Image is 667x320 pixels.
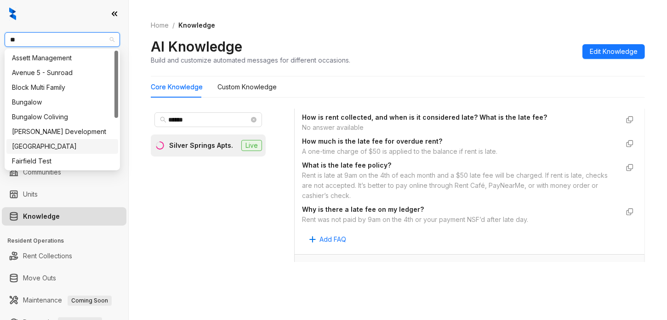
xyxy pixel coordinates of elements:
a: Home [149,20,171,30]
li: Leads [2,62,126,80]
li: Maintenance [2,291,126,309]
a: Rent Collections [23,247,72,265]
div: Bungalow Coliving [12,112,113,122]
strong: How much is the late fee for overdue rent? [302,137,442,145]
div: Policies [295,255,644,276]
div: Rent was not paid by 9am on the 4th or your payment NSF’d after late day. [302,215,619,225]
li: Rent Collections [2,247,126,265]
div: Silver Springs Apts. [169,140,233,151]
a: Communities [23,163,61,181]
h3: Resident Operations [7,237,128,245]
span: close-circle [251,117,257,122]
div: Bungalow [12,97,113,107]
div: Avenue 5 - Sunroad [6,65,118,80]
div: Bungalow [6,95,118,110]
img: logo [9,7,16,20]
a: Knowledge [23,207,60,226]
div: Rent is late at 9am on the 4th of each month and a $50 late fee will be charged. If rent is late,... [302,170,619,201]
span: Live [241,140,262,151]
a: Units [23,185,38,204]
span: Edit Knowledge [590,47,638,57]
li: Communities [2,163,126,181]
strong: What is the late fee policy? [302,161,391,169]
div: Bungalow Coliving [6,110,118,124]
div: Custom Knowledge [217,82,277,92]
li: Collections [2,123,126,142]
div: [GEOGRAPHIC_DATA] [12,141,113,151]
div: Avenue 5 - Sunroad [12,68,113,78]
h2: AI Knowledge [151,38,242,55]
div: Fairfield Test [12,156,113,166]
div: Fairfield Test [6,154,118,169]
li: Knowledge [2,207,126,226]
li: / [172,20,175,30]
div: Assett Management [12,53,113,63]
div: Core Knowledge [151,82,203,92]
button: Edit Knowledge [582,44,645,59]
div: A one-time charge of $50 is applied to the balance if rent is late. [302,146,619,157]
div: [PERSON_NAME] Development [12,127,113,137]
div: No answer available [302,122,619,133]
li: Leasing [2,101,126,120]
div: Assett Management [6,51,118,65]
a: Move Outs [23,269,56,287]
div: Build and customize automated messages for different occasions. [151,55,350,65]
div: Fairfield [6,139,118,154]
li: Move Outs [2,269,126,287]
span: search [160,116,166,123]
span: Coming Soon [68,296,112,306]
li: Units [2,185,126,204]
span: Knowledge [178,21,215,29]
div: Block Multi Family [12,82,113,93]
strong: Why is there a late fee on my ledger? [302,205,424,213]
strong: How is rent collected, and when is it considered late? What is the late fee? [302,113,547,121]
div: Block Multi Family [6,80,118,95]
span: Add FAQ [319,234,346,244]
span: Policies [302,260,325,270]
button: Add FAQ [302,232,353,247]
div: Davis Development [6,124,118,139]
